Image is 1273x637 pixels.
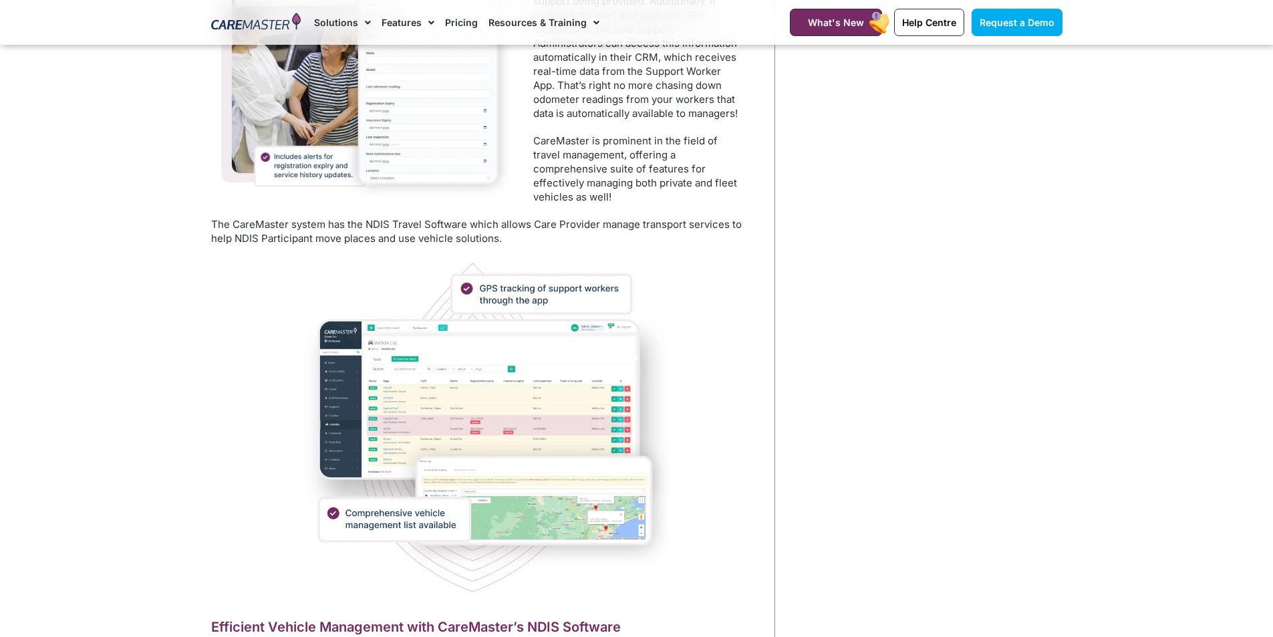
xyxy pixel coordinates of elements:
span: Request a Demo [980,17,1054,28]
a: What's New [790,9,882,36]
span: Help Centre [902,17,956,28]
h2: Efficient Vehicle Management with CareMaster’s NDIS Software [211,618,761,636]
p: CareMaster is prominent in the field of travel management, offering a comprehensive suite of feat... [533,134,741,204]
span: What's New [808,17,864,28]
img: CareMaster Logo [211,13,301,33]
a: Help Centre [894,9,964,36]
img: Image showing the 'Vehicle List' interface from a provider management platform, with a detailed t... [303,259,669,598]
p: The CareMaster system has the NDIS Travel Software which allows Care Provider manage transport se... [211,217,761,245]
a: Request a Demo [972,9,1063,36]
